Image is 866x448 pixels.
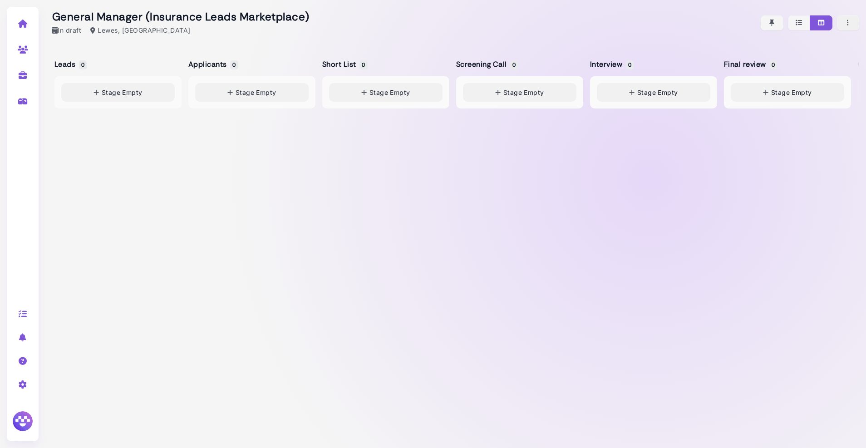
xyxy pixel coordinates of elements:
[590,60,632,69] h5: Interview
[510,60,518,69] span: 0
[724,60,776,69] h5: Final review
[54,60,85,69] h5: Leads
[359,60,367,69] span: 0
[503,88,544,97] span: Stage Empty
[637,88,678,97] span: Stage Empty
[236,88,276,97] span: Stage Empty
[369,88,410,97] span: Stage Empty
[102,88,143,97] span: Stage Empty
[769,60,777,69] span: 0
[79,60,87,69] span: 0
[626,60,634,69] span: 0
[11,410,34,433] img: Megan
[771,88,812,97] span: Stage Empty
[188,60,237,69] h5: Applicants
[90,25,191,35] div: Lewes, [GEOGRAPHIC_DATA]
[456,60,517,69] h5: Screening Call
[322,60,366,69] h5: Short List
[52,25,81,35] div: In draft
[230,60,238,69] span: 0
[52,10,310,24] h2: General Manager (Insurance Leads Marketplace)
